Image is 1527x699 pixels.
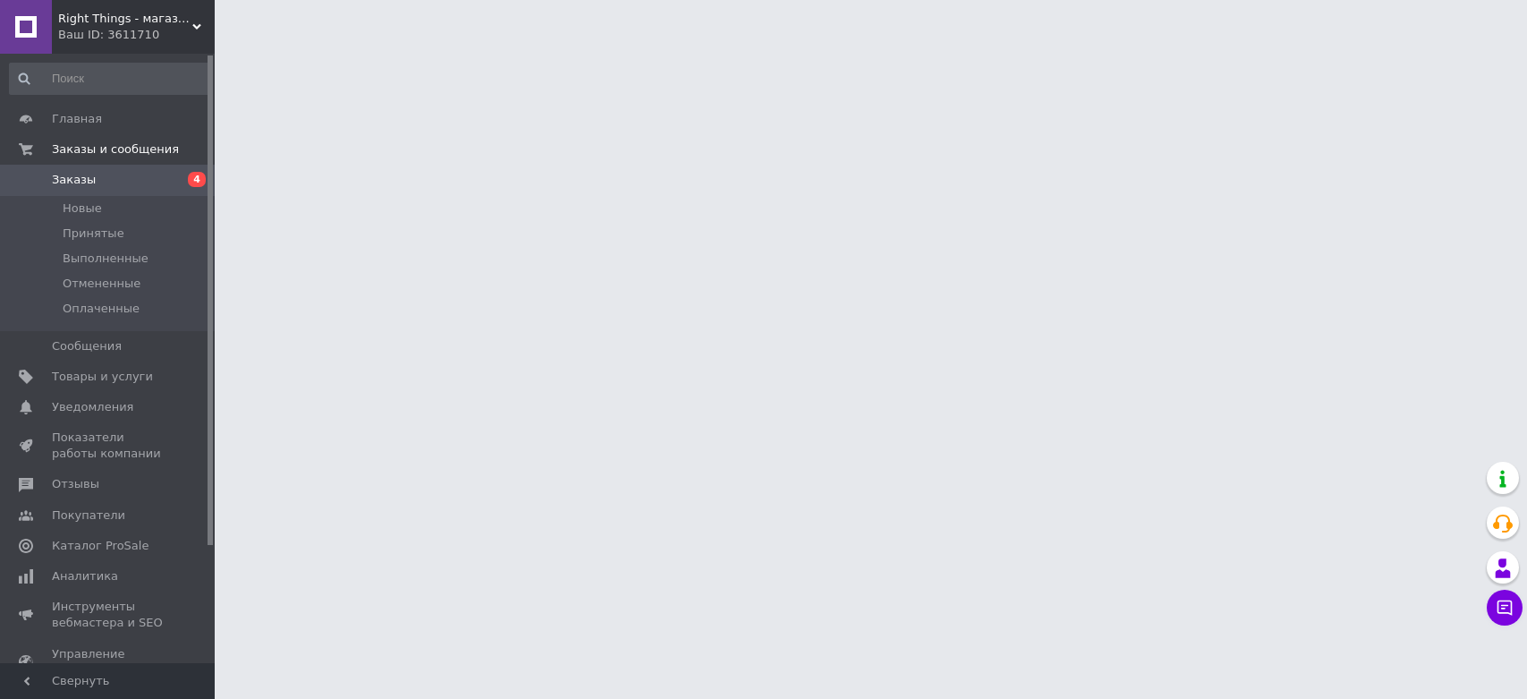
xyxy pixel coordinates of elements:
span: Аналитика [52,568,118,584]
span: 4 [188,172,206,187]
span: Заказы [52,172,96,188]
span: Покупатели [52,507,125,524]
span: Right Things - магазин нужных вещей [58,11,192,27]
span: Новые [63,200,102,217]
span: Оплаченные [63,301,140,317]
span: Показатели работы компании [52,430,165,462]
span: Отмененные [63,276,140,292]
span: Главная [52,111,102,127]
span: Товары и услуги [52,369,153,385]
button: Чат с покупателем [1487,590,1523,626]
input: Поиск [9,63,210,95]
span: Выполненные [63,251,148,267]
span: Сообщения [52,338,122,354]
span: Уведомления [52,399,133,415]
span: Отзывы [52,476,99,492]
span: Управление сайтом [52,646,165,678]
span: Заказы и сообщения [52,141,179,158]
div: Ваш ID: 3611710 [58,27,215,43]
span: Каталог ProSale [52,538,148,554]
span: Инструменты вебмастера и SEO [52,599,165,631]
span: Принятые [63,226,124,242]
